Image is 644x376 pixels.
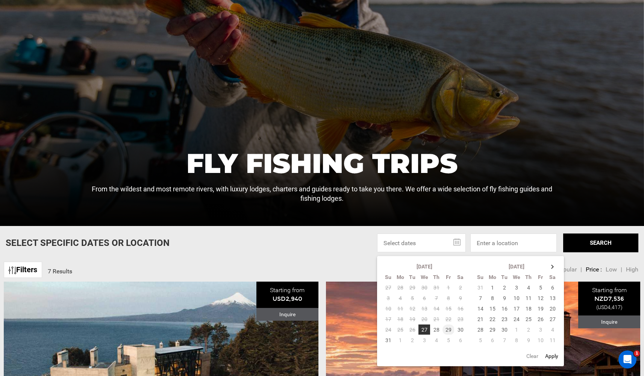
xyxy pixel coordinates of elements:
[606,266,617,273] span: Low
[48,268,72,275] span: 7 Results
[82,150,561,177] h1: Fly Fishing Trips
[82,184,561,203] p: From the wildest and most remote rivers, with luxury lodges, charters and guides ready to take yo...
[556,266,577,273] span: Popular
[580,265,582,274] li: |
[4,262,42,278] a: Filters
[470,233,557,252] input: Enter a location
[394,261,455,272] th: [DATE]
[586,265,602,274] li: Price :
[486,261,547,272] th: [DATE]
[524,349,541,363] button: Clear
[634,350,640,356] span: 1
[377,233,466,252] input: Select dates
[618,350,636,368] iframe: Intercom live chat
[563,233,638,252] button: SEARCH
[6,237,170,249] p: Select Specific Dates Or Location
[9,267,16,274] img: btn-icon.svg
[621,265,622,274] li: |
[543,349,561,363] button: Apply
[626,266,638,273] span: High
